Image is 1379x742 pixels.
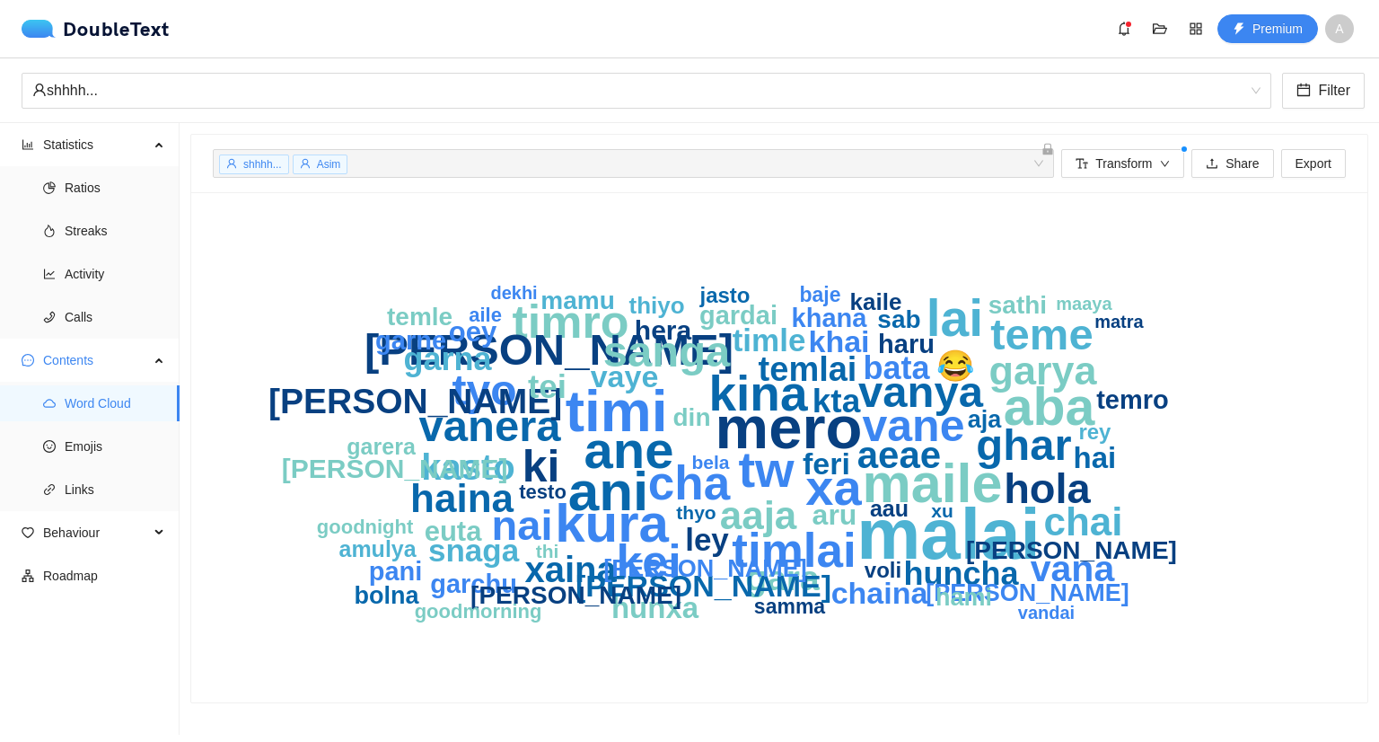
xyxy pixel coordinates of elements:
[591,359,659,393] text: vaye
[904,555,1020,592] text: huncha
[243,158,282,171] span: shhhh...
[65,170,165,206] span: Ratios
[865,558,901,582] text: voli
[65,428,165,464] span: Emojis
[1110,14,1138,43] button: bell
[803,446,850,481] text: feri
[850,288,902,315] text: kaile
[1296,154,1331,173] span: Export
[1182,22,1209,36] span: appstore
[375,326,446,355] text: garne
[43,440,56,453] span: smile
[492,501,553,549] text: nai
[699,301,777,330] text: gardai
[317,158,341,171] span: Asim
[300,158,311,169] span: user
[1061,149,1184,178] button: font-sizeTransformdown
[369,557,423,586] text: pani
[1217,14,1318,43] button: thunderboltPremium
[1004,464,1091,512] text: hola
[603,555,807,582] text: [PERSON_NAME]
[1191,149,1273,178] button: uploadShare
[32,74,1244,108] div: shhhh...
[1056,294,1112,314] text: maaya
[1146,14,1174,43] button: folder-open
[809,324,870,358] text: khai
[22,526,34,539] span: heart
[1096,385,1169,414] text: temro
[355,582,420,609] text: bolna
[1296,83,1311,100] span: calendar
[629,292,685,319] text: thiyo
[720,493,797,537] text: aaja
[1225,154,1259,173] span: Share
[32,74,1260,108] span: shhhh...
[1111,22,1137,36] span: bell
[22,138,34,151] span: bar-chart
[43,515,149,551] span: Behaviour
[754,595,825,618] text: samma
[857,434,941,476] text: aeae
[22,570,34,582] span: apartment
[421,447,515,487] text: kasto
[931,500,953,521] text: xu
[937,348,976,384] text: 😂
[716,393,863,461] text: mero
[1206,157,1218,172] span: upload
[699,283,751,307] text: jasto
[863,453,1003,514] text: maile
[470,581,681,609] text: [PERSON_NAME]
[339,536,417,561] text: amulya
[43,127,149,163] span: Statistics
[43,311,56,323] span: phone
[568,460,649,522] text: ani
[1018,603,1075,623] text: vandai
[863,401,965,451] text: vane
[616,535,681,587] text: kei
[65,256,165,292] span: Activity
[449,316,497,348] text: oey
[692,452,730,473] text: bela
[635,315,692,345] text: hera
[870,496,909,521] text: aau
[935,584,992,611] text: hami
[22,20,170,38] a: logoDoubleText
[877,305,920,333] text: sab
[927,289,983,347] text: lai
[989,348,1098,393] text: garya
[490,283,537,303] text: dekhi
[430,570,517,598] text: garchu
[22,20,170,38] div: DoubleText
[1094,312,1144,331] text: matra
[419,402,562,450] text: vanera
[1044,499,1123,543] text: chai
[555,493,669,553] text: kura
[812,499,857,531] text: aru
[988,291,1047,319] text: sathi
[415,600,542,623] text: goodmorning
[469,304,502,326] text: aile
[966,536,1177,564] text: [PERSON_NAME]
[1335,14,1343,43] span: A
[977,420,1072,469] text: ghar
[65,385,165,421] span: Word Cloud
[519,481,567,503] text: testo
[528,368,567,405] text: tei
[864,349,931,386] text: bata
[410,476,514,520] text: haina
[1252,19,1303,39] span: Premium
[22,354,34,367] span: message
[428,533,520,568] text: snaga
[1281,149,1346,178] button: Export
[282,454,508,483] text: [PERSON_NAME]
[685,522,729,557] text: ley
[805,459,862,516] text: xa
[1095,154,1152,173] span: Transform
[575,569,831,603] text: [PERSON_NAME]
[1004,377,1096,437] text: aba
[800,283,841,306] text: baje
[32,83,47,97] span: user
[1146,22,1173,36] span: folder-open
[404,340,493,377] text: garna
[676,502,716,523] text: thyo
